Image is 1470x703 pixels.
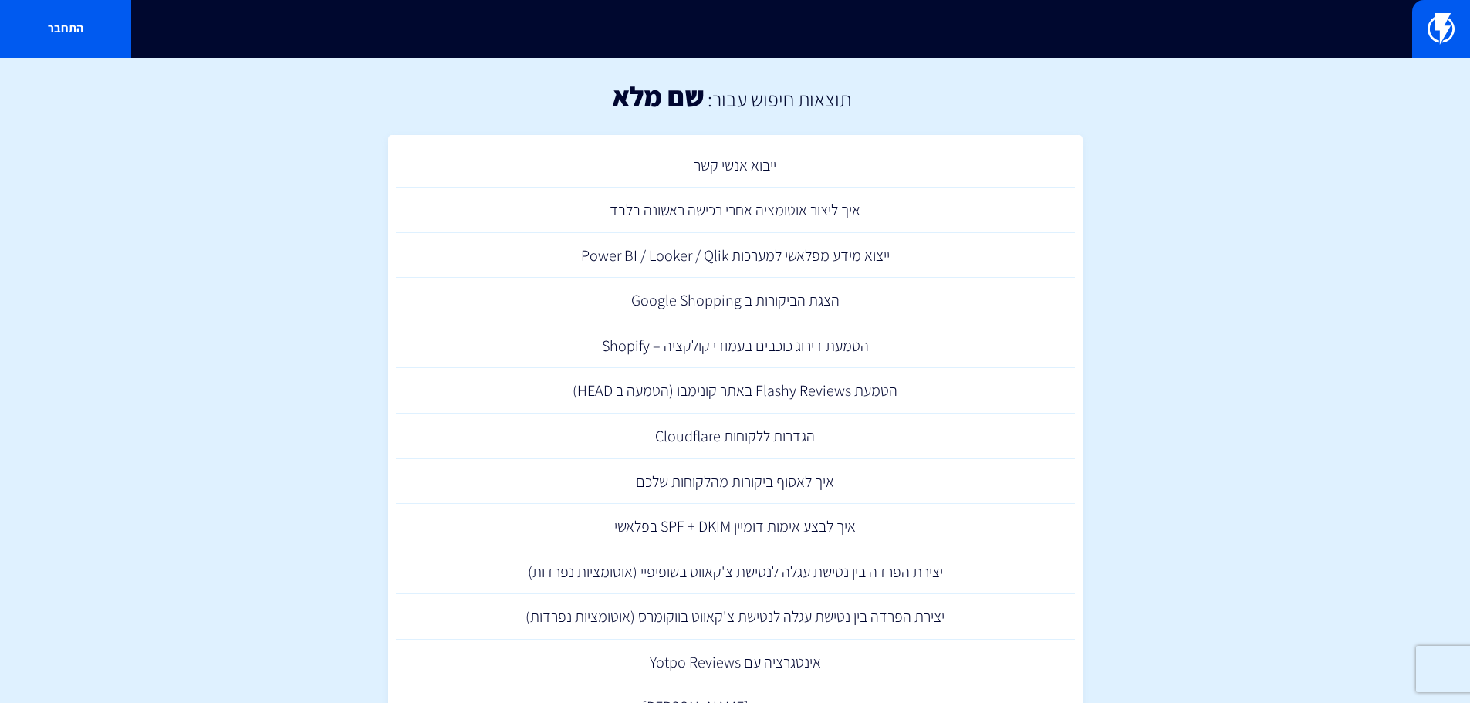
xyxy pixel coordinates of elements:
[396,414,1075,459] a: הגדרות ללקוחות Cloudflare
[396,323,1075,369] a: הטמעת דירוג כוכבים בעמודי קולקציה – Shopify
[396,188,1075,233] a: איך ליצור אוטומציה אחרי רכישה ראשונה בלבד
[396,549,1075,595] a: יצירת הפרדה בין נטישת עגלה לנטישת צ'קאווט בשופיפיי (אוטומציות נפרדות)
[396,278,1075,323] a: הצגת הביקורות ב Google Shopping
[704,88,851,110] h2: תוצאות חיפוש עבור:
[396,459,1075,505] a: איך לאסוף ביקורות מהלקוחות שלכם
[396,504,1075,549] a: איך לבצע אימות דומיין SPF + DKIM בפלאשי
[396,640,1075,685] a: אינטגרציה עם Yotpo Reviews
[396,594,1075,640] a: יצירת הפרדה בין נטישת עגלה לנטישת צ'קאווט בווקומרס (אוטומציות נפרדות)
[396,233,1075,279] a: ייצוא מידע מפלאשי למערכות Power BI / Looker / Qlik
[396,368,1075,414] a: הטמעת Flashy Reviews באתר קונימבו (הטמעה ב HEAD)
[612,81,704,112] h1: שם מלא
[396,143,1075,188] a: ייבוא אנשי קשר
